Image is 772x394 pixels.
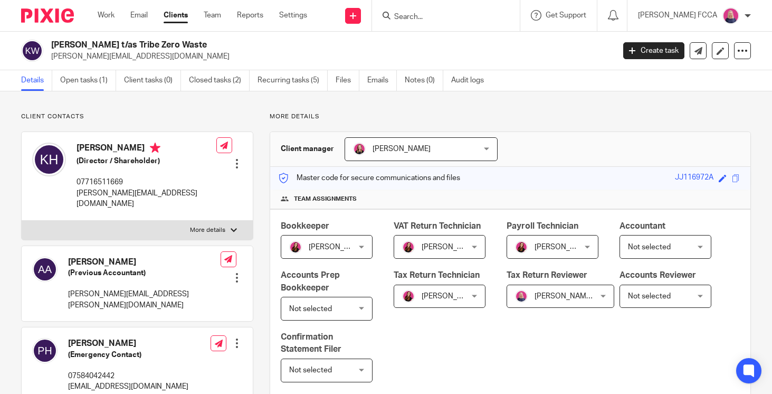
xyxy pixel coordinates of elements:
p: Client contacts [21,112,253,121]
span: VAT Return Technician [394,222,481,230]
img: 21.png [402,241,415,254]
h2: [PERSON_NAME] t/as Tribe Zero Waste [51,40,496,51]
p: [PERSON_NAME][EMAIL_ADDRESS][DOMAIN_NAME] [51,51,607,62]
span: Confirmation Statement Filer [281,333,341,353]
a: Email [130,10,148,21]
a: Reports [237,10,263,21]
span: Accounts Prep Bookkeeper [281,271,340,292]
span: Tax Return Technician [394,271,480,279]
img: Team%20headshots.png [353,143,366,155]
span: Not selected [628,243,671,251]
p: More details [190,226,225,234]
span: Team assignments [294,195,357,203]
img: 21.png [289,241,302,254]
img: svg%3E [21,40,43,62]
p: [PERSON_NAME][EMAIL_ADDRESS][DOMAIN_NAME] [77,188,216,210]
a: Settings [279,10,307,21]
span: [PERSON_NAME] [422,293,480,300]
span: Tax Return Reviewer [507,271,587,279]
span: Accountant [619,222,665,230]
h4: [PERSON_NAME] [77,143,216,156]
span: Not selected [289,305,332,313]
i: Primary [150,143,160,153]
img: svg%3E [32,257,58,282]
a: Audit logs [451,70,492,91]
a: Client tasks (0) [124,70,181,91]
span: [PERSON_NAME] [535,243,593,251]
h5: (Director / Shareholder) [77,156,216,166]
a: Details [21,70,52,91]
a: Files [336,70,359,91]
span: Not selected [628,293,671,300]
span: Payroll Technician [507,222,578,230]
img: Cheryl%20Sharp%20FCCA.png [515,290,528,303]
p: [EMAIL_ADDRESS][DOMAIN_NAME] [68,381,188,392]
h5: (Previous Accountant) [68,268,221,278]
a: Closed tasks (2) [189,70,250,91]
span: Get Support [546,12,586,19]
img: Cheryl%20Sharp%20FCCA.png [722,7,739,24]
span: Accounts Reviewer [619,271,696,279]
a: Team [204,10,221,21]
a: Clients [164,10,188,21]
h4: [PERSON_NAME] [68,257,221,268]
p: More details [270,112,751,121]
a: Create task [623,42,684,59]
h5: (Emergency Contact) [68,350,188,360]
a: Emails [367,70,397,91]
span: [PERSON_NAME] [422,243,480,251]
span: [PERSON_NAME] [309,243,367,251]
a: Recurring tasks (5) [258,70,328,91]
h4: [PERSON_NAME] [68,338,188,349]
p: [PERSON_NAME] FCCA [638,10,717,21]
a: Work [98,10,115,21]
img: 21.png [515,241,528,254]
p: 07716511669 [77,177,216,187]
p: Master code for secure communications and files [278,173,460,183]
img: Pixie [21,8,74,23]
div: JJ116972A [675,172,713,184]
span: Not selected [289,367,332,374]
a: Notes (0) [405,70,443,91]
input: Search [393,13,488,22]
p: [PERSON_NAME][EMAIL_ADDRESS][PERSON_NAME][DOMAIN_NAME] [68,289,221,311]
a: Open tasks (1) [60,70,116,91]
p: 07584042442 [68,371,188,381]
img: 21.png [402,290,415,303]
img: svg%3E [32,338,58,363]
span: [PERSON_NAME] [373,145,431,153]
img: svg%3E [32,143,66,176]
span: Bookkeeper [281,222,329,230]
h3: Client manager [281,144,334,154]
span: [PERSON_NAME] FCCA [535,293,614,300]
